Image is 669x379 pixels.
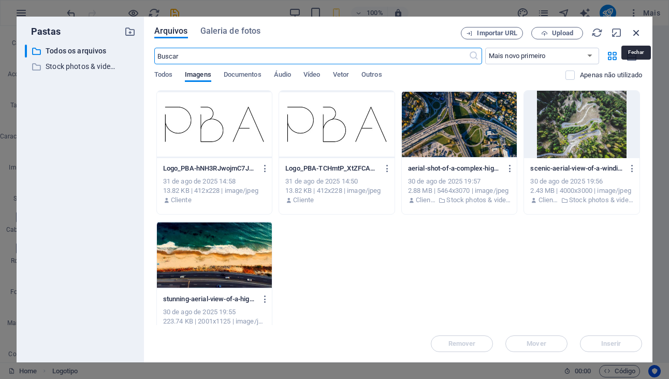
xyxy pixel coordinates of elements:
div: 30 de ago de 2025 19:56 [530,177,633,186]
div: 13.82 KB | 412x228 | image/jpeg [163,186,266,195]
p: Todos os arquivos [46,45,117,57]
div: Por: Cliente | Pasta: Stock photos & videos [408,195,511,205]
i: Recarregar [591,27,603,38]
div: 31 de ago de 2025 14:50 [285,177,388,186]
p: Cliente [416,195,435,205]
span: Vídeo [303,68,320,83]
span: Upload [552,30,573,36]
span: Importar URL [477,30,517,36]
input: Buscar [154,48,469,64]
div: Stock photos & videos [25,60,117,73]
span: Imagens [185,68,211,83]
span: Todos [154,68,172,83]
p: stunning-aerial-view-of-a-highway-parallel-to-a-tranquil-beach-and-ocean-waves-obRt8uYDu_HxyLGdSl... [163,294,256,304]
i: Criar nova pasta [124,26,136,37]
span: Vetor [333,68,349,83]
p: Exibe apenas arquivos que não estão em uso no website. Os arquivos adicionados durante esta sessã... [580,71,642,80]
p: Stock photos & videos [46,61,117,73]
div: Por: Cliente | Pasta: Stock photos & videos [530,195,633,205]
div: 223.74 KB | 2001x1125 | image/jpeg [163,317,266,326]
p: Stock photos & videos [446,195,511,205]
p: scenic-aerial-view-of-a-winding-road-through-lush-green-forest-ideal-for-travel-and-nature-themes... [530,164,623,173]
span: Documentos [224,68,261,83]
p: aerial-shot-of-a-complex-highway-intersection-in-a-vibrant-urban-cityscape-CZj2akQlda_USv1YBJ-ibw... [408,164,501,173]
div: 30 de ago de 2025 19:55 [163,307,266,317]
div: 2.88 MB | 5464x3070 | image/jpeg [408,186,511,195]
span: Galeria de fotos [200,25,261,37]
div: 2.43 MB | 4000x3000 | image/jpeg [530,186,633,195]
span: Áudio [274,68,291,83]
p: Cliente [539,195,558,205]
div: 13.82 KB | 412x228 | image/jpeg [285,186,388,195]
div: Stock photos & videos [25,60,136,73]
p: Logo_PBA-TCHmtP_XtZFCAg_zsoV2Sg.jpg [285,164,379,173]
p: Cliente [293,195,314,205]
i: Minimizar [611,27,622,38]
p: Pastas [25,25,61,38]
button: Upload [531,27,583,39]
span: Outros [361,68,382,83]
div: 30 de ago de 2025 19:57 [408,177,511,186]
p: Logo_PBA-hNH3RJwojmC7JAGNjlWARQ.jpg [163,164,256,173]
div: 31 de ago de 2025 14:58 [163,177,266,186]
button: Importar URL [461,27,523,39]
p: Cliente [171,195,192,205]
div: ​ [25,45,27,58]
p: Stock photos & videos [569,195,633,205]
span: Arquivos [154,25,188,37]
